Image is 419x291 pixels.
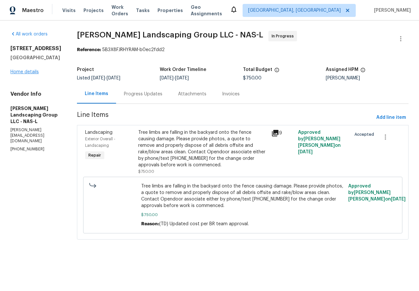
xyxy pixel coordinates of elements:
[141,222,159,226] span: Reason:
[138,170,154,173] span: $750.00
[10,54,61,61] h5: [GEOGRAPHIC_DATA]
[159,222,249,226] span: (TD) Updated cost per BR team approval.
[136,8,150,13] span: Tasks
[348,184,406,201] span: Approved by [PERSON_NAME] [PERSON_NAME] on
[160,76,189,80] span: -
[326,76,409,80] div: [PERSON_NAME]
[10,91,61,97] h4: Vendor Info
[85,130,112,135] span: Landscaping
[175,76,189,80] span: [DATE]
[10,70,39,74] a: Home details
[141,183,344,209] span: Tree limbs are falling in the backyard onto the fence causing damage. Please provide photos, a qu...
[77,67,94,72] h5: Project
[62,7,76,14] span: Visits
[376,114,406,122] span: Add line item
[160,76,173,80] span: [DATE]
[86,152,104,159] span: Repair
[85,90,108,97] div: Line Items
[77,48,101,52] b: Reference:
[124,91,162,97] div: Progress Updates
[178,91,206,97] div: Attachments
[243,67,272,72] h5: Total Budget
[374,112,409,124] button: Add line item
[354,131,377,138] span: Accepted
[141,212,344,218] span: $750.00
[77,112,374,124] span: Line Items
[91,76,120,80] span: -
[274,67,279,76] span: The total cost of line items that have been proposed by Opendoor. This sum includes line items th...
[138,129,267,168] div: Tree limbs are falling in the backyard onto the fence causing damage. Please provide photos, a qu...
[107,76,120,80] span: [DATE]
[91,76,105,80] span: [DATE]
[22,7,44,14] span: Maestro
[83,7,104,14] span: Projects
[10,45,61,52] h2: [STREET_ADDRESS]
[10,105,61,125] h5: [PERSON_NAME] Landscaping Group LLC - NAS-L
[191,4,222,17] span: Geo Assignments
[85,137,115,147] span: Exterior Overall - Landscaping
[360,67,366,76] span: The hpm assigned to this work order.
[248,7,341,14] span: [GEOGRAPHIC_DATA], [GEOGRAPHIC_DATA]
[391,197,406,201] span: [DATE]
[112,4,128,17] span: Work Orders
[298,130,341,154] span: Approved by [PERSON_NAME] [PERSON_NAME] on
[271,129,294,137] div: 9
[222,91,240,97] div: Invoices
[243,76,262,80] span: $750.00
[10,127,61,144] p: [PERSON_NAME][EMAIL_ADDRESS][DOMAIN_NAME]
[10,146,61,152] p: [PHONE_NUMBER]
[371,7,411,14] span: [PERSON_NAME]
[77,76,120,80] span: Listed
[160,67,206,72] h5: Work Order Timeline
[157,7,183,14] span: Properties
[77,31,263,39] span: [PERSON_NAME] Landscaping Group LLC - NAS-L
[272,33,296,39] span: In Progress
[10,32,48,36] a: All work orders
[298,150,313,154] span: [DATE]
[77,47,409,53] div: 5B3X8FJRHYRAM-b0ec2fdd2
[326,67,358,72] h5: Assigned HPM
